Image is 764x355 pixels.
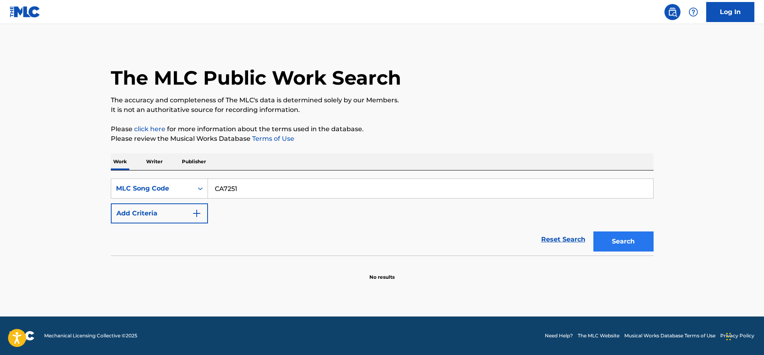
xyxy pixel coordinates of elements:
p: It is not an authoritative source for recording information. [111,105,654,115]
img: help [689,7,698,17]
a: Public Search [664,4,680,20]
form: Search Form [111,179,654,256]
p: No results [369,264,395,281]
div: Help [685,4,701,20]
iframe: Chat Widget [724,316,764,355]
button: Add Criteria [111,203,208,223]
img: 9d2ae6d4665cec9f34b9.svg [192,209,202,218]
a: click here [134,125,165,133]
a: Log In [706,2,754,22]
img: logo [10,331,35,341]
p: Please review the Musical Works Database [111,134,654,144]
a: Need Help? [545,332,573,339]
a: Privacy Policy [720,332,754,339]
h1: The MLC Public Work Search [111,66,401,90]
p: Work [111,153,129,170]
span: Mechanical Licensing Collective © 2025 [44,332,137,339]
a: Reset Search [537,231,589,248]
button: Search [593,231,654,252]
a: Musical Works Database Terms of Use [624,332,715,339]
a: The MLC Website [578,332,619,339]
img: search [668,7,677,17]
div: MLC Song Code [116,184,188,193]
p: Please for more information about the terms used in the database. [111,124,654,134]
p: Writer [144,153,165,170]
img: MLC Logo [10,6,41,18]
a: Terms of Use [251,135,294,142]
p: The accuracy and completeness of The MLC's data is determined solely by our Members. [111,95,654,105]
div: Drag [726,325,731,349]
p: Publisher [179,153,208,170]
